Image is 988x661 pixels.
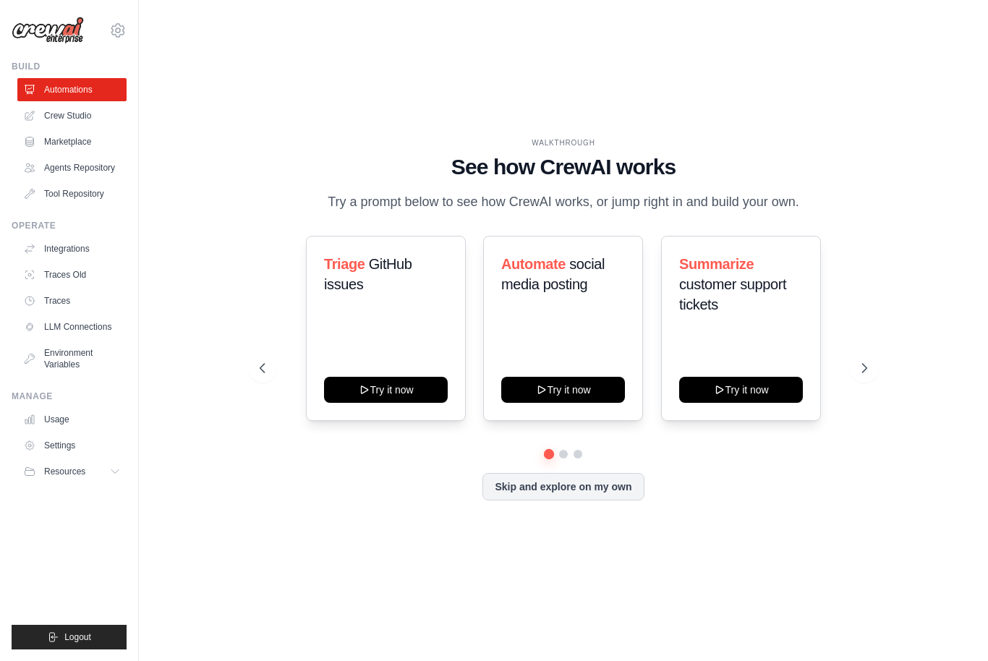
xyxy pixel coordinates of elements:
[64,631,91,643] span: Logout
[17,182,127,205] a: Tool Repository
[17,408,127,431] a: Usage
[320,192,806,213] p: Try a prompt below to see how CrewAI works, or jump right in and build your own.
[17,104,127,127] a: Crew Studio
[44,466,85,477] span: Resources
[679,377,803,403] button: Try it now
[12,17,84,44] img: Logo
[260,154,867,180] h1: See how CrewAI works
[17,460,127,483] button: Resources
[679,256,754,272] span: Summarize
[324,377,448,403] button: Try it now
[501,256,566,272] span: Automate
[12,625,127,649] button: Logout
[12,391,127,402] div: Manage
[12,61,127,72] div: Build
[17,289,127,312] a: Traces
[12,220,127,231] div: Operate
[324,256,365,272] span: Triage
[17,237,127,260] a: Integrations
[17,78,127,101] a: Automations
[17,434,127,457] a: Settings
[17,315,127,338] a: LLM Connections
[260,137,867,148] div: WALKTHROUGH
[482,473,644,500] button: Skip and explore on my own
[17,130,127,153] a: Marketplace
[501,377,625,403] button: Try it now
[17,263,127,286] a: Traces Old
[17,341,127,376] a: Environment Variables
[324,256,412,292] span: GitHub issues
[17,156,127,179] a: Agents Repository
[679,276,786,312] span: customer support tickets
